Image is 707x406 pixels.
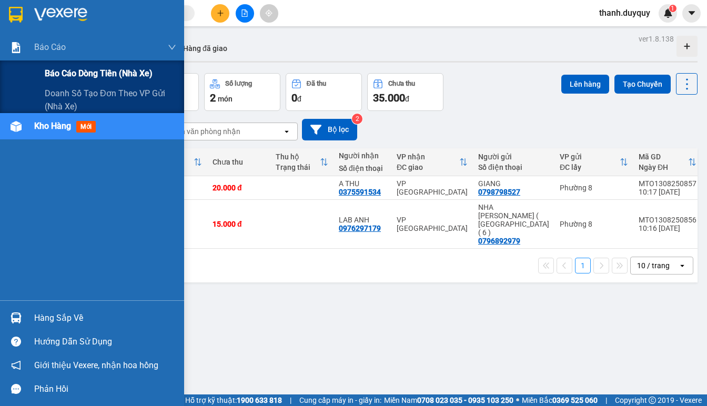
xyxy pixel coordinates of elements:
[614,75,671,94] button: Tạo Chuyến
[516,398,519,402] span: ⚪️
[339,179,386,188] div: A THU
[639,224,696,232] div: 10:16 [DATE]
[339,151,386,160] div: Người nhận
[307,80,326,87] div: Đã thu
[676,36,698,57] div: Tạo kho hàng mới
[217,9,224,17] span: plus
[639,216,696,224] div: MTO1308250856
[168,126,240,137] div: Chọn văn phòng nhận
[649,397,656,404] span: copyright
[241,9,248,17] span: file-add
[687,8,696,18] span: caret-down
[554,148,633,176] th: Toggle SortBy
[478,179,549,188] div: GIANG
[339,224,381,232] div: 0976297179
[373,92,405,104] span: 35.000
[168,43,176,52] span: down
[297,95,301,103] span: đ
[478,153,549,161] div: Người gửi
[560,220,628,228] div: Phường 8
[282,127,291,136] svg: open
[560,153,620,161] div: VP gửi
[45,67,153,80] span: Báo cáo dòng tiền (nhà xe)
[639,33,674,45] div: ver 1.8.138
[204,73,280,111] button: Số lượng2món
[639,188,696,196] div: 10:17 [DATE]
[478,203,549,237] div: NHA KHOA ( SÀI GÒN ( 6 )
[639,163,688,171] div: Ngày ĐH
[34,121,71,131] span: Kho hàng
[682,4,701,23] button: caret-down
[265,9,272,17] span: aim
[663,8,673,18] img: icon-new-feature
[388,80,415,87] div: Chưa thu
[11,312,22,323] img: warehouse-icon
[211,4,229,23] button: plus
[270,148,334,176] th: Toggle SortBy
[639,153,688,161] div: Mã GD
[391,148,473,176] th: Toggle SortBy
[339,188,381,196] div: 0375591534
[339,164,386,172] div: Số điện thoại
[560,163,620,171] div: ĐC lấy
[290,394,291,406] span: |
[11,121,22,132] img: warehouse-icon
[225,80,252,87] div: Số lượng
[633,148,702,176] th: Toggle SortBy
[185,394,282,406] span: Hỗ trợ kỹ thuật:
[213,184,265,192] div: 20.000 đ
[591,6,659,19] span: thanh.duyquy
[210,92,216,104] span: 2
[339,216,386,224] div: LAB ANH
[397,179,468,196] div: VP [GEOGRAPHIC_DATA]
[276,163,320,171] div: Trạng thái
[678,261,686,270] svg: open
[669,5,676,12] sup: 1
[175,36,236,61] button: Hàng đã giao
[384,394,513,406] span: Miền Nam
[9,7,23,23] img: logo-vxr
[639,179,696,188] div: MTO1308250857
[478,237,520,245] div: 0796892979
[605,394,607,406] span: |
[45,87,176,113] span: Doanh số tạo đơn theo VP gửi (nhà xe)
[478,188,520,196] div: 0798798527
[397,163,459,171] div: ĐC giao
[367,73,443,111] button: Chưa thu35.000đ
[34,359,158,372] span: Giới thiệu Vexere, nhận hoa hồng
[11,337,21,347] span: question-circle
[560,184,628,192] div: Phường 8
[352,114,362,124] sup: 2
[552,396,598,404] strong: 0369 525 060
[671,5,674,12] span: 1
[276,153,320,161] div: Thu hộ
[11,384,21,394] span: message
[11,42,22,53] img: solution-icon
[478,163,549,171] div: Số điện thoại
[417,396,513,404] strong: 0708 023 035 - 0935 103 250
[34,310,176,326] div: Hàng sắp về
[302,119,357,140] button: Bộ lọc
[213,220,265,228] div: 15.000 đ
[236,4,254,23] button: file-add
[34,334,176,350] div: Hướng dẫn sử dụng
[397,216,468,232] div: VP [GEOGRAPHIC_DATA]
[522,394,598,406] span: Miền Bắc
[561,75,609,94] button: Lên hàng
[575,258,591,273] button: 1
[299,394,381,406] span: Cung cấp máy in - giấy in:
[286,73,362,111] button: Đã thu0đ
[237,396,282,404] strong: 1900 633 818
[218,95,233,103] span: món
[11,360,21,370] span: notification
[397,153,459,161] div: VP nhận
[260,4,278,23] button: aim
[213,158,265,166] div: Chưa thu
[637,260,670,271] div: 10 / trang
[34,381,176,397] div: Phản hồi
[405,95,409,103] span: đ
[34,40,66,54] span: Báo cáo
[76,121,96,133] span: mới
[291,92,297,104] span: 0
